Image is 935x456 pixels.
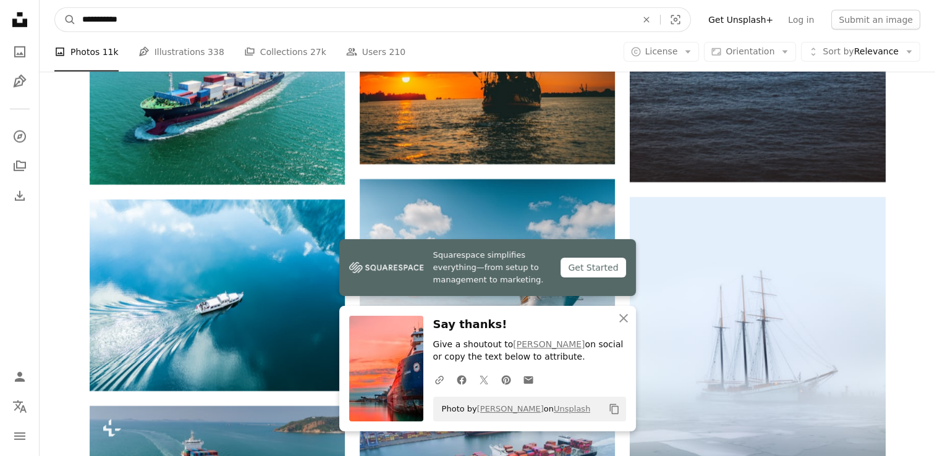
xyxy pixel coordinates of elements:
button: Clear [633,8,660,32]
span: Relevance [823,46,899,58]
button: Orientation [704,42,796,62]
a: [PERSON_NAME] [477,404,544,413]
a: Explore [7,124,32,149]
a: Illustrations 338 [138,32,224,72]
a: Share on Twitter [473,367,495,392]
a: Share over email [517,367,539,392]
a: Users 210 [346,32,405,72]
img: bird's-eye photography of white boat [90,200,345,391]
span: 27k [310,45,326,59]
div: Get Started [561,258,625,277]
a: Squarespace simplifies everything—from setup to management to marketing.Get Started [339,239,636,296]
span: Sort by [823,46,853,56]
a: white ship painting [630,355,885,366]
p: Give a shoutout to on social or copy the text below to attribute. [433,339,626,363]
button: Language [7,394,32,419]
button: Menu [7,424,32,449]
span: 338 [208,45,224,59]
span: Photo by on [436,399,591,419]
a: Download History [7,184,32,208]
a: Aerial top view containers ship cargo business commercial trade logistic and transportation of in... [360,439,615,450]
button: Search Unsplash [55,8,76,32]
a: Log in / Sign up [7,365,32,389]
a: Get Unsplash+ [701,10,781,30]
button: License [624,42,700,62]
span: Squarespace simplifies everything—from setup to management to marketing. [433,249,551,286]
a: Aerial view container ship at sea port full load container for logistics import export or transpo... [90,83,345,95]
span: Orientation [726,46,774,56]
a: Share on Pinterest [495,367,517,392]
img: white and blue ship on sea under blue sky and white clouds during daytime [360,179,615,350]
a: Illustrations [7,69,32,94]
button: Copy to clipboard [604,399,625,420]
span: License [645,46,678,56]
button: Sort byRelevance [801,42,920,62]
a: [PERSON_NAME] [513,339,585,349]
form: Find visuals sitewide [54,7,691,32]
img: file-1747939142011-51e5cc87e3c9 [349,258,423,277]
h3: Say thanks! [433,316,626,334]
a: Photos [7,40,32,64]
button: Visual search [661,8,690,32]
a: Collections [7,154,32,179]
a: Share on Facebook [451,367,473,392]
a: Unsplash [554,404,590,413]
a: Home — Unsplash [7,7,32,35]
a: bird's-eye photography of white boat [90,290,345,301]
button: Submit an image [831,10,920,30]
a: Collections 27k [244,32,326,72]
span: 210 [389,45,405,59]
a: Log in [781,10,821,30]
